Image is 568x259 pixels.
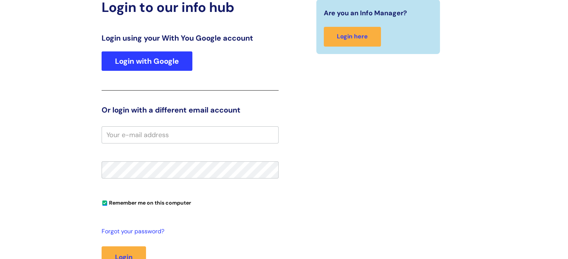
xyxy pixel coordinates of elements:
[102,105,279,114] h3: Or login with a different email account
[102,51,192,71] a: Login with Google
[102,34,279,42] h3: Login using your With You Google account
[324,7,407,19] span: Are you an Info Manager?
[102,198,191,206] label: Remember me on this computer
[324,27,381,47] a: Login here
[102,196,279,208] div: You can uncheck this option if you're logging in from a shared device
[102,226,275,237] a: Forgot your password?
[102,126,279,143] input: Your e-mail address
[102,201,107,206] input: Remember me on this computer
